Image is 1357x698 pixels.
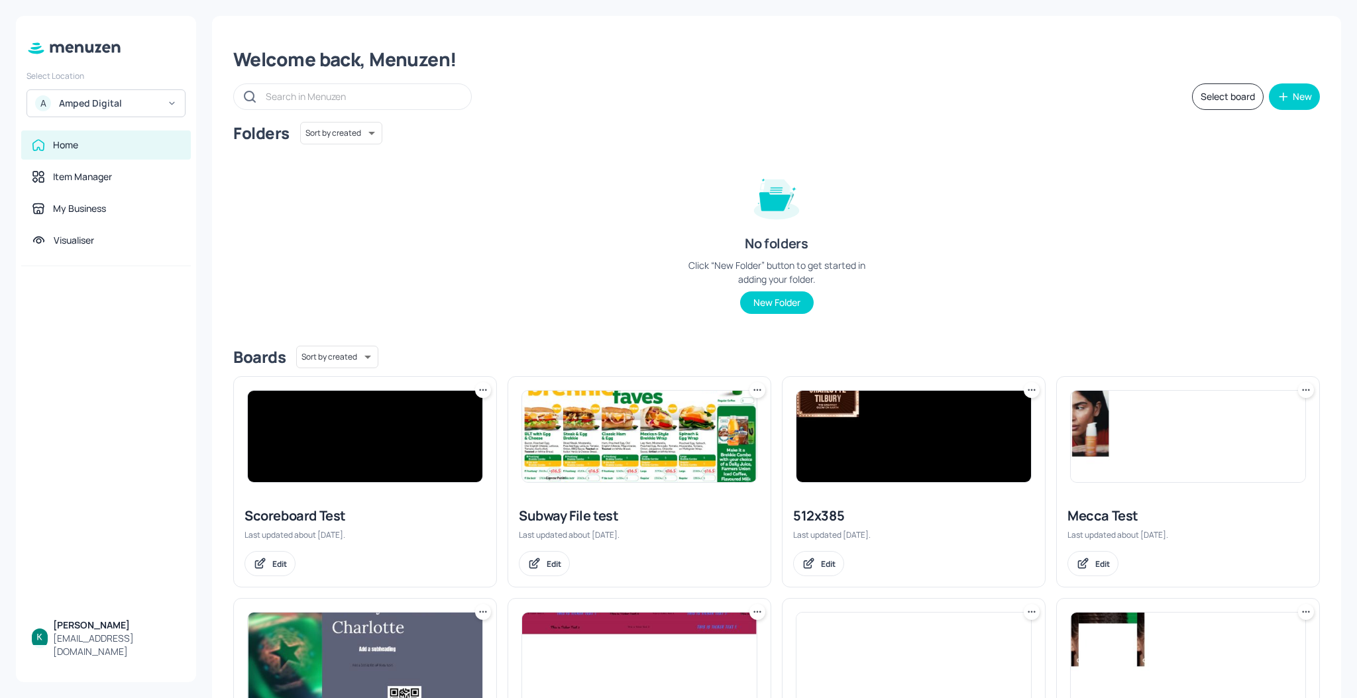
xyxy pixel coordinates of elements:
button: Select board [1192,83,1264,110]
div: Select Location [27,70,186,81]
div: [PERSON_NAME] [53,619,180,632]
img: 2025-06-17-1750199689017r8ixrj6ih6.jpeg [796,391,1031,482]
div: My Business [53,202,106,215]
img: 2025-07-29-17537622447104til4tw6kiq.jpeg [248,391,482,482]
div: No folders [745,234,808,253]
button: New [1269,83,1320,110]
div: Mecca Test [1067,507,1309,525]
div: Edit [1095,558,1110,570]
div: Edit [547,558,561,570]
button: New Folder [740,291,814,314]
div: Last updated [DATE]. [793,529,1034,540]
div: Edit [272,558,287,570]
div: Last updated about [DATE]. [244,529,486,540]
input: Search in Menuzen [266,87,458,106]
div: 512x385 [793,507,1034,525]
div: Item Manager [53,170,112,183]
div: Folders [233,123,290,144]
div: Visualiser [54,234,94,247]
div: [EMAIL_ADDRESS][DOMAIN_NAME] [53,632,180,658]
div: Subway File test [519,507,760,525]
div: Click “New Folder” button to get started in adding your folder. [677,258,876,286]
div: Sort by created [300,120,382,146]
div: Amped Digital [59,97,159,110]
div: Sort by created [296,344,378,370]
img: ACg8ocKBIlbXoTTzaZ8RZ_0B6YnoiWvEjOPx6MQW7xFGuDwnGH3hbQ=s96-c [32,628,48,644]
div: Scoreboard Test [244,507,486,525]
img: 2025-08-13-1755066037325fj9ck42ipr6.jpeg [522,391,757,482]
div: Boards [233,346,286,368]
div: Last updated about [DATE]. [1067,529,1309,540]
div: A [35,95,51,111]
div: New [1293,92,1312,101]
img: folder-empty [743,163,810,229]
div: Last updated about [DATE]. [519,529,760,540]
div: Welcome back, Menuzen! [233,48,1320,72]
img: 2025-07-22-1753150999163aufffdptw1.jpeg [1071,391,1305,482]
div: Home [53,138,78,152]
div: Edit [821,558,836,570]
